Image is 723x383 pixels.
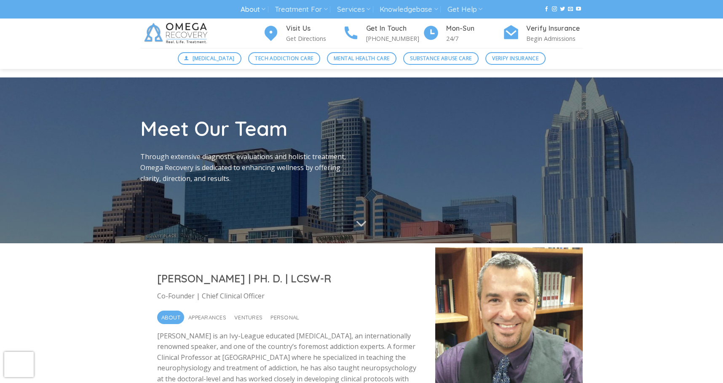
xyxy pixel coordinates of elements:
[485,52,546,65] a: Verify Insurance
[410,54,471,62] span: Substance Abuse Care
[526,23,583,34] h4: Verify Insurance
[366,23,423,34] h4: Get In Touch
[446,34,503,43] p: 24/7
[161,311,180,324] span: About
[446,23,503,34] h4: Mon-Sun
[544,6,549,12] a: Follow on Facebook
[337,2,370,17] a: Services
[241,2,265,17] a: About
[286,34,343,43] p: Get Directions
[403,52,479,65] a: Substance Abuse Care
[157,271,418,285] h2: [PERSON_NAME] | PH. D. | LCSW-R
[503,23,583,44] a: Verify Insurance Begin Admissions
[380,2,438,17] a: Knowledgebase
[275,2,327,17] a: Treatment For
[157,291,418,302] p: Co-Founder | Chief Clinical Officer
[345,213,378,235] button: Scroll for more
[327,52,396,65] a: Mental Health Care
[526,34,583,43] p: Begin Admissions
[140,152,355,184] p: Through extensive diagnostic evaluations and holistic treatment, Omega Recovery is dedicated to e...
[178,52,242,65] a: [MEDICAL_DATA]
[343,23,423,44] a: Get In Touch [PHONE_NUMBER]
[248,52,320,65] a: Tech Addiction Care
[552,6,557,12] a: Follow on Instagram
[262,23,343,44] a: Visit Us Get Directions
[140,115,355,141] h1: Meet Our Team
[188,311,226,324] span: Appearances
[447,2,482,17] a: Get Help
[255,54,313,62] span: Tech Addiction Care
[576,6,581,12] a: Follow on YouTube
[560,6,565,12] a: Follow on Twitter
[193,54,235,62] span: [MEDICAL_DATA]
[234,311,262,324] span: Ventures
[492,54,538,62] span: Verify Insurance
[568,6,573,12] a: Send us an email
[140,19,214,48] img: Omega Recovery
[366,34,423,43] p: [PHONE_NUMBER]
[286,23,343,34] h4: Visit Us
[270,311,299,324] span: Personal
[334,54,389,62] span: Mental Health Care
